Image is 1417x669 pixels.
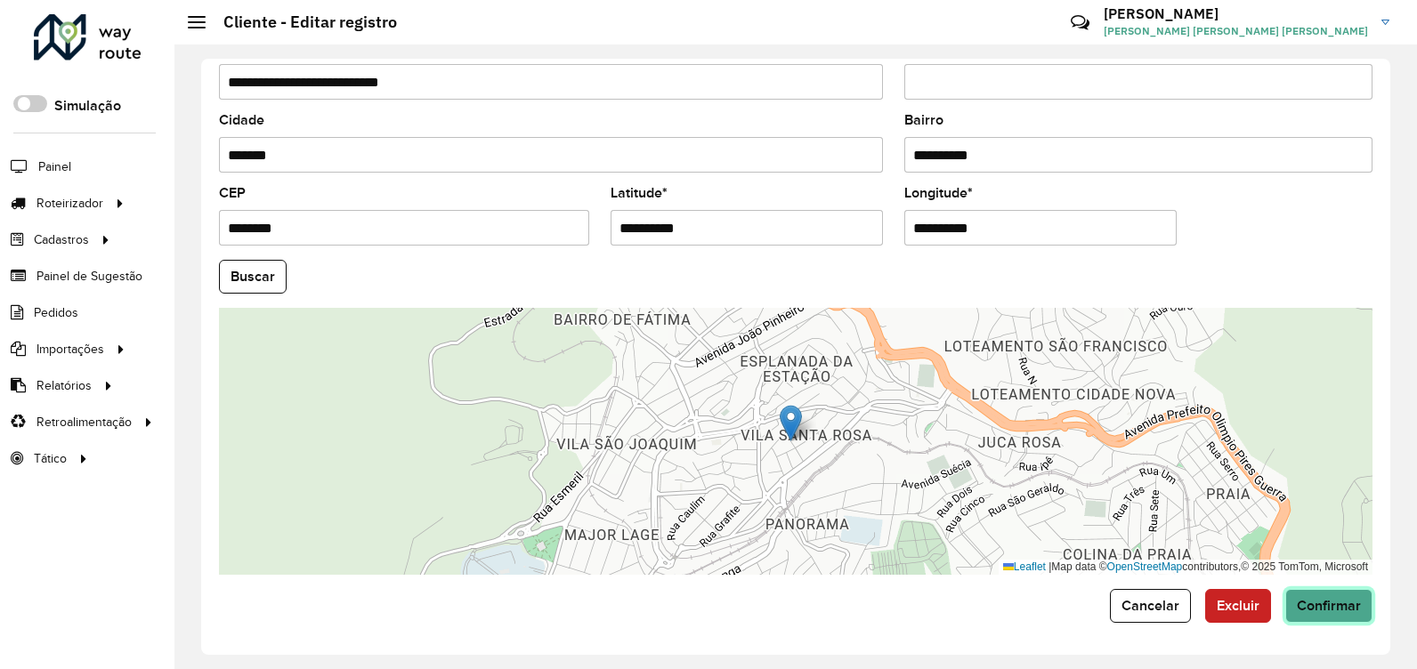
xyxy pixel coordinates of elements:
button: Cancelar [1110,589,1191,623]
label: Longitude [904,182,973,204]
span: Painel de Sugestão [36,267,142,286]
label: CEP [219,182,246,204]
button: Confirmar [1285,589,1372,623]
span: Importações [36,340,104,359]
span: Roteirizador [36,194,103,213]
a: Contato Rápido [1061,4,1099,42]
span: Cancelar [1121,598,1179,613]
span: Excluir [1217,598,1259,613]
label: Cidade [219,109,264,131]
div: Map data © contributors,© 2025 TomTom, Microsoft [999,560,1372,575]
button: Excluir [1205,589,1271,623]
label: Latitude [611,182,668,204]
a: Leaflet [1003,560,1046,573]
h2: Cliente - Editar registro [206,12,397,32]
span: Pedidos [34,303,78,322]
span: Relatórios [36,376,92,395]
span: | [1049,560,1051,573]
a: OpenStreetMap [1107,560,1183,573]
span: Tático [34,449,67,468]
img: Marker [780,405,802,441]
label: Bairro [904,109,943,131]
label: Simulação [54,95,121,117]
h3: [PERSON_NAME] [1104,5,1368,22]
span: Confirmar [1297,598,1361,613]
span: Cadastros [34,230,89,249]
span: [PERSON_NAME] [PERSON_NAME] [PERSON_NAME] [1104,23,1368,39]
span: Retroalimentação [36,413,132,431]
button: Buscar [219,260,287,294]
span: Painel [38,157,71,176]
